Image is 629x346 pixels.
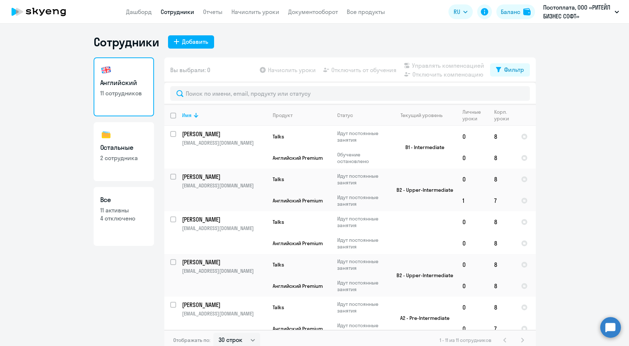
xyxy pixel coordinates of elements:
[394,112,456,119] div: Текущий уровень
[100,89,147,97] p: 11 сотрудников
[182,130,266,138] a: [PERSON_NAME]
[94,35,159,49] h1: Сотрудники
[168,35,214,49] button: Добавить
[170,66,210,74] span: Вы выбрали: 0
[273,219,284,225] span: Talks
[273,176,284,183] span: Talks
[182,301,266,309] a: [PERSON_NAME]
[457,318,488,339] td: 0
[457,233,488,254] td: 0
[161,8,194,15] a: Сотрудники
[231,8,279,15] a: Начислить уроки
[173,337,210,343] span: Отображать по:
[182,215,265,223] p: [PERSON_NAME]
[337,112,353,119] div: Статус
[100,214,147,222] p: 4 отключено
[100,64,112,76] img: english
[488,211,515,233] td: 8
[94,122,154,181] a: Остальные2 сотрудника
[454,7,460,16] span: RU
[203,8,223,15] a: Отчеты
[457,190,488,211] td: 1
[182,112,266,119] div: Имя
[100,143,147,152] h3: Остальные
[273,112,293,119] div: Продукт
[496,4,535,19] button: Балансbalance
[182,268,266,274] p: [EMAIL_ADDRESS][DOMAIN_NAME]
[100,195,147,205] h3: Все
[182,37,208,46] div: Добавить
[288,8,338,15] a: Документооборот
[457,169,488,190] td: 0
[457,254,488,275] td: 0
[100,154,147,162] p: 2 сотрудника
[182,173,265,181] p: [PERSON_NAME]
[273,325,323,332] span: Английский Premium
[182,301,265,309] p: [PERSON_NAME]
[126,8,152,15] a: Дашборд
[337,151,388,165] p: Обучение остановлено
[488,254,515,275] td: 8
[488,275,515,297] td: 8
[494,109,515,122] div: Корп. уроки
[337,173,388,186] p: Идут постоянные занятия
[388,297,457,339] td: A2 - Pre-Intermediate
[273,133,284,140] span: Talks
[170,86,530,101] input: Поиск по имени, email, продукту или статусу
[273,304,284,311] span: Talks
[273,283,323,289] span: Английский Premium
[488,190,515,211] td: 7
[488,318,515,339] td: 7
[100,129,112,141] img: others
[337,237,388,250] p: Идут постоянные занятия
[457,126,488,147] td: 0
[337,301,388,314] p: Идут постоянные занятия
[488,169,515,190] td: 8
[462,109,488,122] div: Личные уроки
[488,126,515,147] td: 8
[523,8,531,15] img: balance
[273,240,323,247] span: Английский Premium
[273,155,323,161] span: Английский Premium
[488,233,515,254] td: 8
[273,261,284,268] span: Talks
[273,197,323,204] span: Английский Premium
[457,147,488,169] td: 0
[337,194,388,207] p: Идут постоянные занятия
[457,275,488,297] td: 0
[457,297,488,318] td: 0
[401,112,443,119] div: Текущий уровень
[504,65,524,74] div: Фильтр
[347,8,385,15] a: Все продукты
[337,130,388,143] p: Идут постоянные занятия
[182,258,265,266] p: [PERSON_NAME]
[182,130,265,138] p: [PERSON_NAME]
[182,225,266,232] p: [EMAIL_ADDRESS][DOMAIN_NAME]
[337,279,388,293] p: Идут постоянные занятия
[100,206,147,214] p: 11 активны
[182,310,266,317] p: [EMAIL_ADDRESS][DOMAIN_NAME]
[501,7,520,16] div: Баланс
[337,215,388,229] p: Идут постоянные занятия
[457,211,488,233] td: 0
[100,78,147,88] h3: Английский
[488,297,515,318] td: 8
[182,215,266,223] a: [PERSON_NAME]
[543,3,612,21] p: Постоплата, ООО «РИТЕЙЛ БИЗНЕС СОФТ»
[182,173,266,181] a: [PERSON_NAME]
[337,322,388,335] p: Идут постоянные занятия
[337,258,388,271] p: Идут постоянные занятия
[182,258,266,266] a: [PERSON_NAME]
[539,3,623,21] button: Постоплата, ООО «РИТЕЙЛ БИЗНЕС СОФТ»
[388,169,457,211] td: B2 - Upper-Intermediate
[94,57,154,116] a: Английский11 сотрудников
[448,4,473,19] button: RU
[182,140,266,146] p: [EMAIL_ADDRESS][DOMAIN_NAME]
[488,147,515,169] td: 8
[182,182,266,189] p: [EMAIL_ADDRESS][DOMAIN_NAME]
[440,337,492,343] span: 1 - 11 из 11 сотрудников
[388,126,457,169] td: B1 - Intermediate
[490,63,530,77] button: Фильтр
[94,187,154,246] a: Все11 активны4 отключено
